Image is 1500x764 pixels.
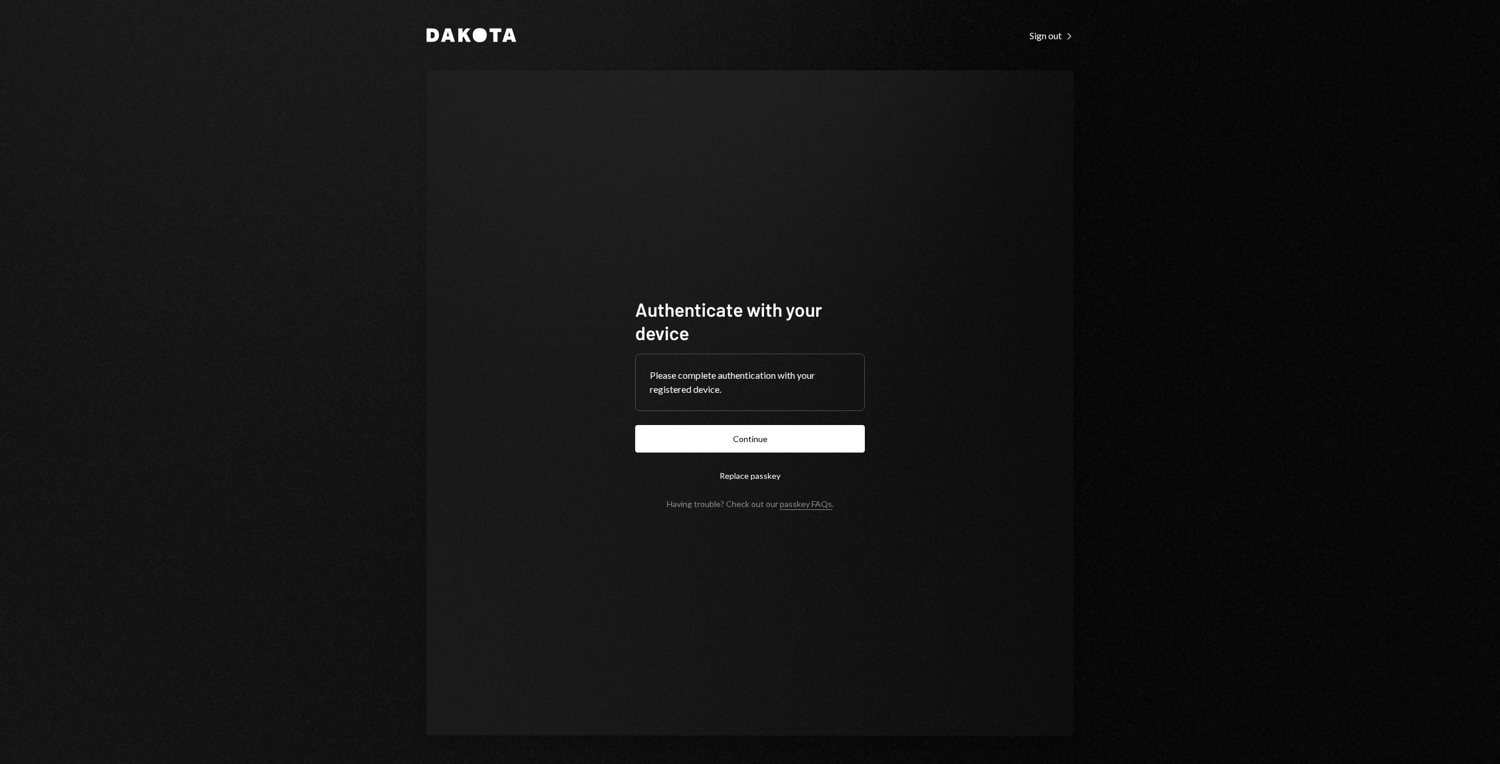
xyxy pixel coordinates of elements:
div: Sign out [1029,30,1073,42]
div: Please complete authentication with your registered device. [650,368,850,396]
a: passkey FAQs [780,499,832,510]
button: Replace passkey [635,462,865,489]
a: Sign out [1029,29,1073,42]
div: Having trouble? Check out our . [667,499,834,509]
button: Continue [635,425,865,453]
h1: Authenticate with your device [635,297,865,344]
